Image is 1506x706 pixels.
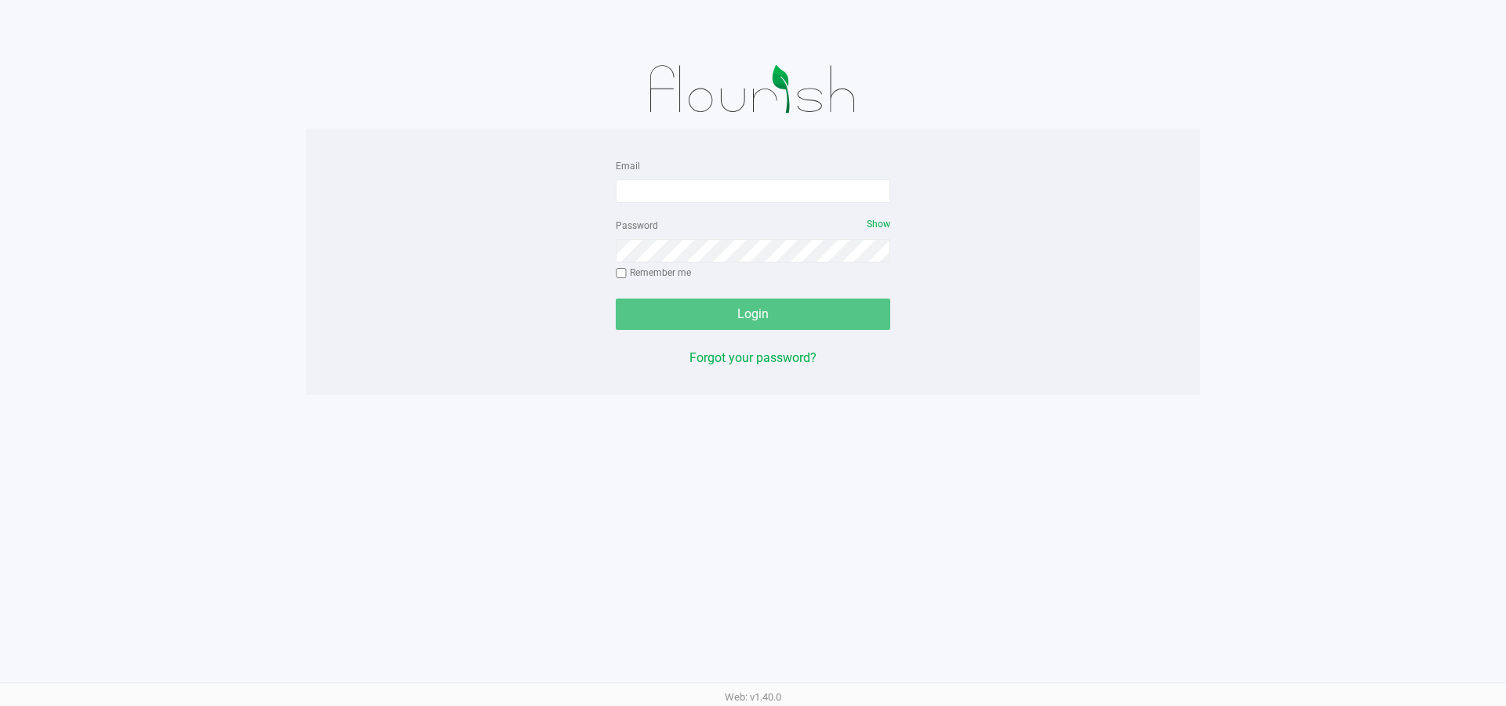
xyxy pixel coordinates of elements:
label: Email [616,159,640,173]
input: Remember me [616,268,627,279]
button: Forgot your password? [689,349,817,367]
span: Show [867,219,890,230]
label: Remember me [616,266,691,280]
span: Web: v1.40.0 [725,691,781,703]
label: Password [616,219,658,233]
